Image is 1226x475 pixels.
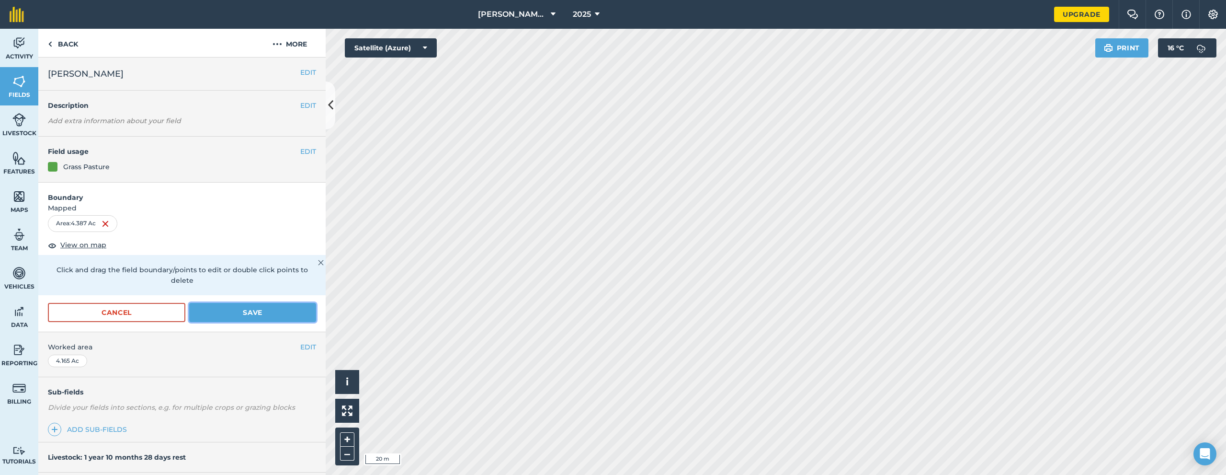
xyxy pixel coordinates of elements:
span: Worked area [48,342,316,352]
img: svg+xml;base64,PD94bWwgdmVyc2lvbj0iMS4wIiBlbmNvZGluZz0idXRmLTgiPz4KPCEtLSBHZW5lcmF0b3I6IEFkb2JlIE... [12,36,26,50]
img: svg+xml;base64,PHN2ZyB4bWxucz0iaHR0cDovL3d3dy53My5vcmcvMjAwMC9zdmciIHdpZHRoPSI5IiBoZWlnaHQ9IjI0Ii... [48,38,52,50]
span: [PERSON_NAME]'s Run [478,9,547,20]
img: svg+xml;base64,PHN2ZyB4bWxucz0iaHR0cDovL3d3dy53My5vcmcvMjAwMC9zdmciIHdpZHRoPSIxNyIgaGVpZ2h0PSIxNy... [1181,9,1191,20]
button: EDIT [300,67,316,78]
img: svg+xml;base64,PHN2ZyB4bWxucz0iaHR0cDovL3d3dy53My5vcmcvMjAwMC9zdmciIHdpZHRoPSIxNCIgaGVpZ2h0PSIyNC... [51,424,58,435]
h4: Livestock: 1 year 10 months 28 days rest [48,453,186,462]
span: 2025 [573,9,591,20]
button: Print [1095,38,1149,58]
img: svg+xml;base64,PD94bWwgdmVyc2lvbj0iMS4wIiBlbmNvZGluZz0idXRmLTgiPz4KPCEtLSBHZW5lcmF0b3I6IEFkb2JlIE... [1192,38,1211,58]
img: svg+xml;base64,PD94bWwgdmVyc2lvbj0iMS4wIiBlbmNvZGluZz0idXRmLTgiPz4KPCEtLSBHZW5lcmF0b3I6IEFkb2JlIE... [12,381,26,395]
img: svg+xml;base64,PD94bWwgdmVyc2lvbj0iMS4wIiBlbmNvZGluZz0idXRmLTgiPz4KPCEtLSBHZW5lcmF0b3I6IEFkb2JlIE... [12,343,26,357]
img: svg+xml;base64,PHN2ZyB4bWxucz0iaHR0cDovL3d3dy53My5vcmcvMjAwMC9zdmciIHdpZHRoPSI1NiIgaGVpZ2h0PSI2MC... [12,189,26,204]
a: Add sub-fields [48,423,131,436]
div: Grass Pasture [63,162,110,172]
button: 16 °C [1158,38,1216,58]
button: Cancel [48,303,185,322]
img: svg+xml;base64,PHN2ZyB4bWxucz0iaHR0cDovL3d3dy53My5vcmcvMjAwMC9zdmciIHdpZHRoPSI1NiIgaGVpZ2h0PSI2MC... [12,151,26,165]
img: A question mark icon [1154,10,1165,19]
em: Divide your fields into sections, e.g. for multiple crops or grazing blocks [48,403,295,412]
a: Back [38,29,88,57]
button: + [340,432,354,447]
img: svg+xml;base64,PHN2ZyB4bWxucz0iaHR0cDovL3d3dy53My5vcmcvMjAwMC9zdmciIHdpZHRoPSIxOCIgaGVpZ2h0PSIyNC... [48,240,57,251]
button: View on map [48,240,106,251]
button: EDIT [300,100,316,111]
div: Area : 4.387 Ac [48,215,117,232]
div: 4.165 Ac [48,355,87,367]
img: svg+xml;base64,PD94bWwgdmVyc2lvbj0iMS4wIiBlbmNvZGluZz0idXRmLTgiPz4KPCEtLSBHZW5lcmF0b3I6IEFkb2JlIE... [12,266,26,280]
img: svg+xml;base64,PD94bWwgdmVyc2lvbj0iMS4wIiBlbmNvZGluZz0idXRmLTgiPz4KPCEtLSBHZW5lcmF0b3I6IEFkb2JlIE... [12,113,26,127]
button: More [254,29,326,57]
em: Add extra information about your field [48,116,181,125]
button: Save [189,303,316,322]
img: svg+xml;base64,PD94bWwgdmVyc2lvbj0iMS4wIiBlbmNvZGluZz0idXRmLTgiPz4KPCEtLSBHZW5lcmF0b3I6IEFkb2JlIE... [12,446,26,455]
img: svg+xml;base64,PHN2ZyB4bWxucz0iaHR0cDovL3d3dy53My5vcmcvMjAwMC9zdmciIHdpZHRoPSIyMiIgaGVpZ2h0PSIzMC... [318,257,324,268]
button: i [335,370,359,394]
button: Satellite (Azure) [345,38,437,58]
button: EDIT [300,342,316,352]
button: EDIT [300,146,316,157]
span: i [346,376,349,388]
img: fieldmargin Logo [10,7,24,22]
img: svg+xml;base64,PD94bWwgdmVyc2lvbj0iMS4wIiBlbmNvZGluZz0idXRmLTgiPz4KPCEtLSBHZW5lcmF0b3I6IEFkb2JlIE... [12,304,26,319]
img: Four arrows, one pointing top left, one top right, one bottom right and the last bottom left [342,405,352,416]
span: 16 ° C [1168,38,1184,58]
p: Click and drag the field boundary/points to edit or double click points to delete [48,265,316,286]
a: Upgrade [1054,7,1109,22]
span: Mapped [38,203,326,213]
h4: Description [48,100,316,111]
img: svg+xml;base64,PHN2ZyB4bWxucz0iaHR0cDovL3d3dy53My5vcmcvMjAwMC9zdmciIHdpZHRoPSI1NiIgaGVpZ2h0PSI2MC... [12,74,26,89]
img: svg+xml;base64,PD94bWwgdmVyc2lvbj0iMS4wIiBlbmNvZGluZz0idXRmLTgiPz4KPCEtLSBHZW5lcmF0b3I6IEFkb2JlIE... [12,228,26,242]
div: Open Intercom Messenger [1193,442,1216,465]
button: – [340,447,354,461]
h4: Boundary [38,183,326,203]
h4: Sub-fields [38,387,326,397]
img: A cog icon [1207,10,1219,19]
h4: Field usage [48,146,300,157]
img: svg+xml;base64,PHN2ZyB4bWxucz0iaHR0cDovL3d3dy53My5vcmcvMjAwMC9zdmciIHdpZHRoPSIxOSIgaGVpZ2h0PSIyNC... [1104,42,1113,54]
span: [PERSON_NAME] [48,67,124,81]
img: svg+xml;base64,PHN2ZyB4bWxucz0iaHR0cDovL3d3dy53My5vcmcvMjAwMC9zdmciIHdpZHRoPSIxNiIgaGVpZ2h0PSIyNC... [102,218,109,230]
img: svg+xml;base64,PHN2ZyB4bWxucz0iaHR0cDovL3d3dy53My5vcmcvMjAwMC9zdmciIHdpZHRoPSIyMCIgaGVpZ2h0PSIyNC... [272,38,282,50]
img: Two speech bubbles overlapping with the left bubble in the forefront [1127,10,1138,19]
span: View on map [60,240,106,250]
